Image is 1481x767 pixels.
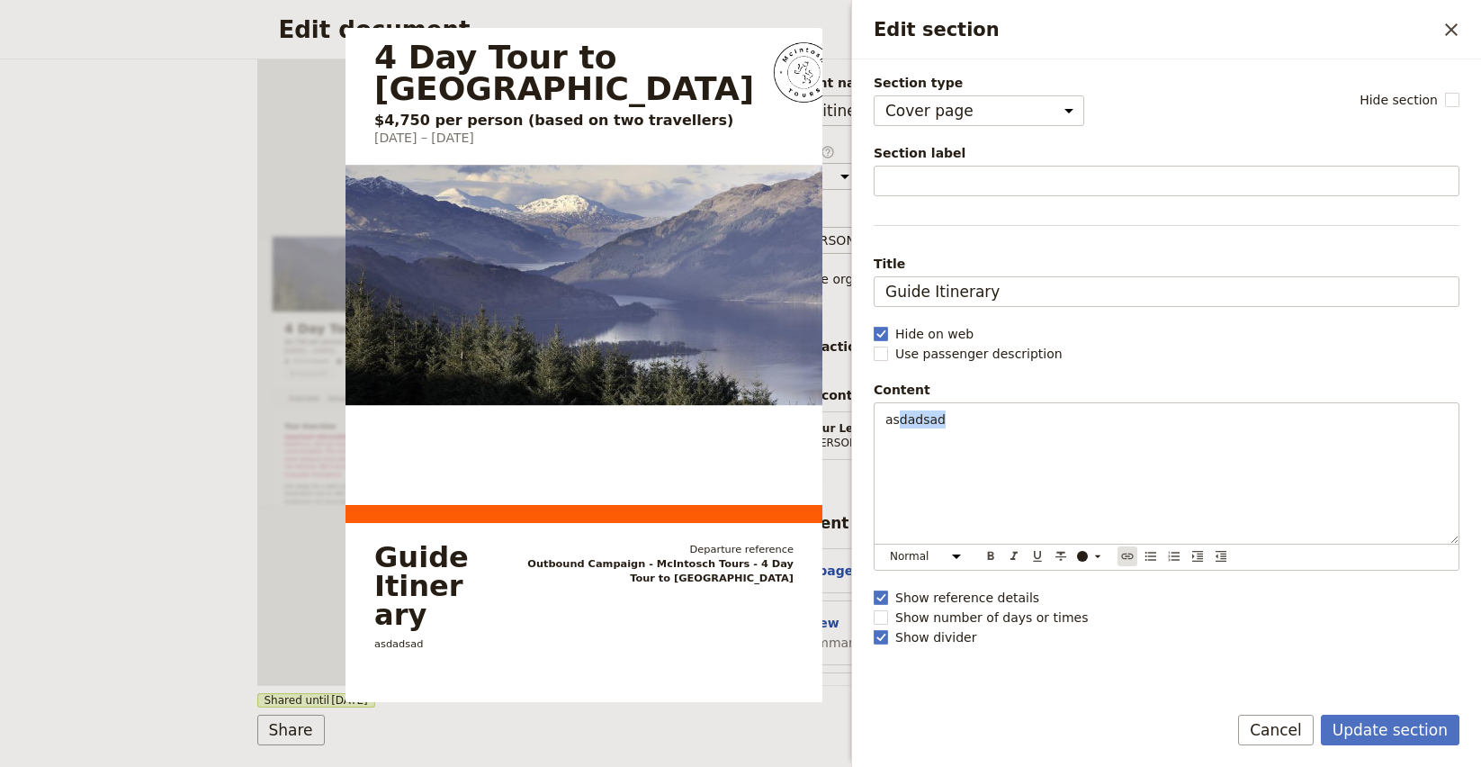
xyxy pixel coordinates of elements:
button: Close drawer [1436,14,1467,45]
button: Share [257,715,325,745]
div: Guide Itinerary [374,542,480,628]
select: Section type [874,95,1084,126]
span: Into the Highlands: Castles, Clans, and Forest Walks [602,481,1043,524]
div: Document sections [761,512,926,534]
span: [DATE] [602,528,644,543]
span: asdadsad [885,412,946,427]
button: Format bold [981,546,1001,566]
span: [PERSON_NAME] [941,283,1058,301]
img: McIntosh Tours logo [773,42,833,103]
span: Section label [874,144,1459,162]
span: Section type [874,74,1084,92]
button: Format italic [1004,546,1024,566]
button: Numbered list [1164,546,1184,566]
span: Primary actions [761,338,891,356]
strong: Tour Overview [65,446,188,464]
div: Outbound Campaign -​ McIntosch Tours -​ 4 Day Tour to [GEOGRAPHIC_DATA] [508,542,794,650]
span: Hide section [1360,91,1438,109]
input: Section label [874,166,1459,196]
button: Format strikethrough [1051,546,1071,566]
span: Show number of days or times [895,609,1088,627]
button: Bulleted list [1141,546,1161,566]
span: asdadsad [374,637,423,649]
span: Shared until [257,693,375,708]
button: Day 2Journey to the [GEOGRAPHIC_DATA]: Castles, [GEOGRAPHIC_DATA], and Legendary Landscapes[DATE] [602,573,1075,659]
p: $4,750 per person (based on two travellers) [65,241,662,263]
button: Insert link [1117,546,1137,566]
button: ​Download PDF [65,318,182,339]
button: Cancel [1238,715,1314,745]
div: Content [874,381,1459,399]
img: McIntosh Tours logo [844,198,898,252]
h2: Edit document [279,16,1176,43]
span: Use passenger description [895,345,1063,363]
img: Profile [955,166,1045,256]
input: Title [874,276,1459,307]
span: Departure reference [508,542,794,556]
span: 1 staff [211,289,247,307]
span: [DATE] [602,642,644,656]
span: Download PDF [92,321,170,336]
button: ​ [1073,546,1109,566]
span: Day 2 [602,573,651,594]
p: $4,750 per person (based on two travellers) [374,112,754,129]
span: ​ [821,145,835,158]
span: Journey to the [GEOGRAPHIC_DATA]: Castles, [GEOGRAPHIC_DATA], and Legendary Landscapes [602,594,1043,637]
a: Suppliers and services [369,361,562,411]
span: Show reference details [895,589,1039,607]
button: Decrease indent [1211,546,1231,566]
span: Show divider [895,628,976,646]
button: Format underline [1028,546,1047,566]
h2: Edit section [874,16,1436,43]
span: [DATE] – [DATE] [65,262,185,284]
span: [DATE] [331,693,368,708]
a: Health & Safety [875,361,1018,411]
button: Day 1Into the Highlands: Castles, Clans, and Forest Walks[DATE] [602,459,1075,546]
strong: Important Information About This Departure: [65,471,386,485]
button: Expand all [1021,428,1087,447]
h1: 4 Day Tour to [GEOGRAPHIC_DATA] [374,42,754,104]
a: Pre-Tour Information [562,361,738,411]
span: Title [874,255,1459,273]
button: Increase indent [1188,546,1207,566]
button: Overview [773,614,839,632]
a: Itinerary [283,361,369,411]
span: Day 1 [602,459,651,481]
a: Group details [158,361,283,411]
a: Contact details [738,361,875,411]
span: Tour Leader [941,266,1058,284]
span: Hide on web [895,325,974,343]
a: Overview [65,361,158,411]
div: ​ [1075,549,1111,564]
span: Get ready for a well-rounded experience that brings together the best a destination has to offer.... [65,590,556,658]
span: 10/10 booked [85,289,171,307]
span: Primary contacts [761,386,900,404]
button: Update section [1321,715,1459,745]
span: [DATE] – [DATE] [374,131,474,146]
